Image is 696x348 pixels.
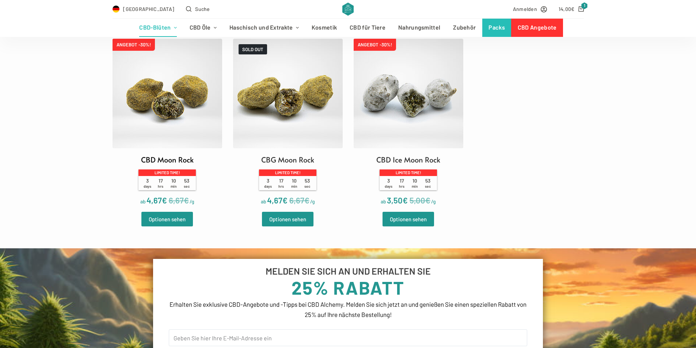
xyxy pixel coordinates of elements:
[408,178,422,188] span: 10
[261,198,266,204] span: ab
[513,5,537,13] span: Anmelden
[190,198,194,204] span: /g
[169,267,527,276] h6: MELDEN SIE SICH AN UND ERHALTEN SIE
[431,198,436,204] span: /g
[262,212,313,226] a: Wähle Optionen für „CBG Moon Rock“
[288,178,301,188] span: 10
[113,39,222,207] a: ANGEBOT -30%! CBD Moon Rock Limited time! 3days 17hrs 10min 53sec ab 4,67€/g
[354,39,396,51] span: ANGEBOT -30%!
[180,178,193,188] span: 53
[559,6,575,12] bdi: 14,00
[425,195,430,205] span: €
[141,154,194,165] h2: CBD Moon Rock
[282,195,288,205] span: €
[376,154,440,165] h2: CBD Ice Moon Rock
[141,212,193,226] a: Wähle Optionen für „CBD Moon Rock“
[158,184,163,188] span: hrs
[162,195,167,205] span: €
[387,195,408,205] bdi: 3,50
[154,178,167,188] span: 17
[289,195,309,205] bdi: 6,67
[133,19,183,37] a: CBD-Blüten
[169,299,527,320] p: Erhalten Sie exklusive CBD-Angebote und -Tipps bei CBD Alchemy. Melden Sie sich jetzt an und geni...
[113,5,120,13] img: DE Flag
[141,178,154,188] span: 3
[140,198,146,204] span: ab
[278,184,284,188] span: hrs
[511,19,563,37] a: CBD Angebote
[571,6,574,12] span: €
[403,195,408,205] span: €
[267,195,288,205] bdi: 4,67
[301,178,314,188] span: 53
[113,39,155,51] span: ANGEBOT -30%!
[184,195,189,205] span: €
[259,169,316,176] p: Limited time!
[183,19,223,37] a: CBD Öle
[133,19,563,37] nav: Header-Menü
[167,178,180,188] span: 10
[412,184,418,188] span: min
[354,39,463,207] a: ANGEBOT -30%! CBD Ice Moon Rock Limited time! 3days 17hrs 10min 53sec ab 3,50€/g
[305,19,343,37] a: Kosmetik
[383,212,434,226] a: Wähle Optionen für „CBD Ice Moon Rock“
[169,329,527,346] input: Geben Sie hier Ihre E-Mail-Adresse ein
[275,178,288,188] span: 17
[169,278,527,297] h3: 25% RABATT
[264,184,272,188] span: days
[425,184,431,188] span: sec
[513,5,547,13] a: Anmelden
[559,5,584,13] a: Shopping cart
[144,184,151,188] span: days
[113,5,175,13] a: Select Country
[147,195,167,205] bdi: 4,67
[195,5,210,13] span: Suche
[310,198,315,204] span: /g
[385,184,392,188] span: days
[342,3,354,16] img: CBD Alchemy
[291,184,297,188] span: min
[261,154,314,165] h2: CBG Moon Rock
[482,19,511,37] a: Packs
[304,195,309,205] span: €
[223,19,305,37] a: Haschisch und Extrakte
[380,169,437,176] p: Limited time!
[138,169,195,176] p: Limited time!
[169,195,189,205] bdi: 6,67
[184,184,190,188] span: sec
[233,39,343,207] a: SOLD OUTCBG Moon Rock Limited time! 3days 17hrs 10min 53sec ab 4,67€/g
[382,178,395,188] span: 3
[171,184,177,188] span: min
[410,195,430,205] bdi: 5,00
[399,184,404,188] span: hrs
[392,19,447,37] a: Nahrungsmittel
[262,178,275,188] span: 3
[304,184,310,188] span: sec
[239,44,267,54] span: SOLD OUT
[123,5,174,13] span: [GEOGRAPHIC_DATA]
[343,19,392,37] a: CBD für Tiere
[395,178,408,188] span: 17
[421,178,434,188] span: 53
[447,19,482,37] a: Zubehör
[186,5,210,13] button: Open search form
[381,198,386,204] span: ab
[581,2,588,9] span: 1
